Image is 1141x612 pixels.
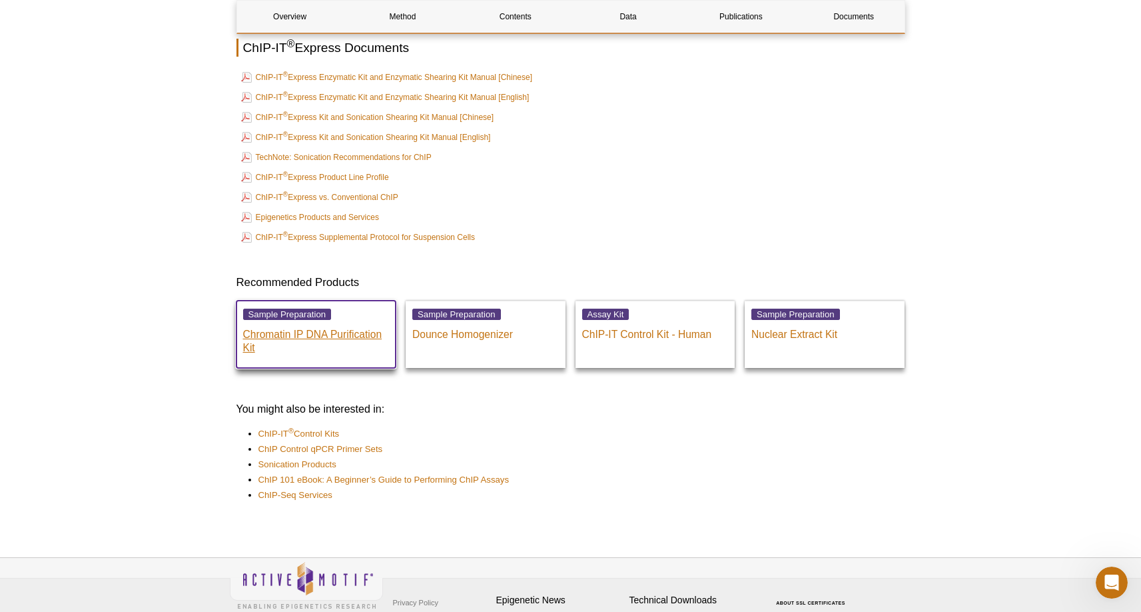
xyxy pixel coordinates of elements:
a: Epigenetics Products and Services [241,209,379,225]
a: Publications [688,1,794,33]
p: How can we help? [27,117,240,140]
a: ChIP-IT®Express Enzymatic Kit and Enzymatic Shearing Kit Manual [Chinese] [241,69,533,85]
a: Documents [801,1,907,33]
span: Sample Preparation [412,309,501,320]
a: Sonication Products [258,458,336,471]
p: Nuclear Extract Kit [751,321,898,341]
a: ChIP-IT®Express Supplemental Protocol for Suspension Cells [241,229,476,245]
img: Profile image for Stefan [131,21,157,48]
p: Dounce Homogenizer [412,321,559,341]
a: ABOUT SSL CERTIFICATES [776,601,845,605]
sup: ® [287,38,295,49]
img: Active Motif, [230,558,383,612]
a: ChIP-IT®Express Kit and Sonication Shearing Kit Manual [English] [241,129,491,145]
a: ChIP-IT®Express Enzymatic Kit and Enzymatic Shearing Kit Manual [English] [241,89,530,105]
h3: You might also be interested in: [236,401,905,417]
sup: ® [283,231,288,238]
sup: ® [283,171,288,178]
a: ChIP Control qPCR Primer Sets [258,443,383,456]
h4: Technical Downloads [629,595,756,606]
table: Click to Verify - This site chose Symantec SSL for secure e-commerce and confidential communicati... [763,581,863,611]
div: We'll be back online [DATE] [27,182,222,196]
a: Method [350,1,456,33]
a: Sample Preparation Chromatin IP DNA Purification Kit [236,301,396,368]
a: Contents [462,1,568,33]
div: Send us a messageWe'll be back online [DATE] [13,157,253,207]
h4: Epigenetic News [496,595,623,606]
img: Profile image for Marc [156,21,183,48]
sup: ® [283,91,288,98]
sup: ® [283,111,288,118]
a: ChIP-IT®Express vs. Conventional ChIP [241,189,398,205]
a: TechNote: Sonication Recommendations for ChIP [241,149,432,165]
h3: Recommended Products [236,275,905,291]
p: Hi there 👋 [27,95,240,117]
a: ChIP-Seq Services [258,489,332,502]
a: ChIP-IT®Express Product Line Profile [241,169,389,185]
h2: ChIP-IT Express Documents [236,39,905,57]
span: Sample Preparation [243,309,332,320]
span: Sample Preparation [751,309,840,320]
sup: ® [288,427,294,435]
sup: ® [283,71,288,78]
a: Data [575,1,681,33]
span: Assay Kit [582,309,629,320]
p: Chromatin IP DNA Purification Kit [243,321,390,355]
span: Home [51,449,81,459]
button: Messages [133,416,266,469]
iframe: Intercom live chat [1096,567,1128,599]
span: Messages [177,449,223,459]
a: Sample Preparation Dounce Homogenizer [406,301,566,368]
sup: ® [283,191,288,198]
p: ChIP-IT Control Kit - Human [582,321,729,341]
a: Overview [237,1,343,33]
a: ChIP 101 eBook: A Beginner’s Guide to Performing ChIP Assays [258,473,510,487]
img: Profile image for Madeleine [181,21,208,48]
sup: ® [283,131,288,138]
a: Sample Preparation Nuclear Extract Kit [745,301,905,368]
div: Close [229,21,253,45]
a: ChIP-IT®Control Kits [258,427,340,441]
div: Send us a message [27,168,222,182]
a: ChIP-IT®Express Kit and Sonication Shearing Kit Manual [Chinese] [241,109,494,125]
a: Assay Kit ChIP-IT Control Kit - Human [575,301,735,368]
img: logo [27,27,104,46]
